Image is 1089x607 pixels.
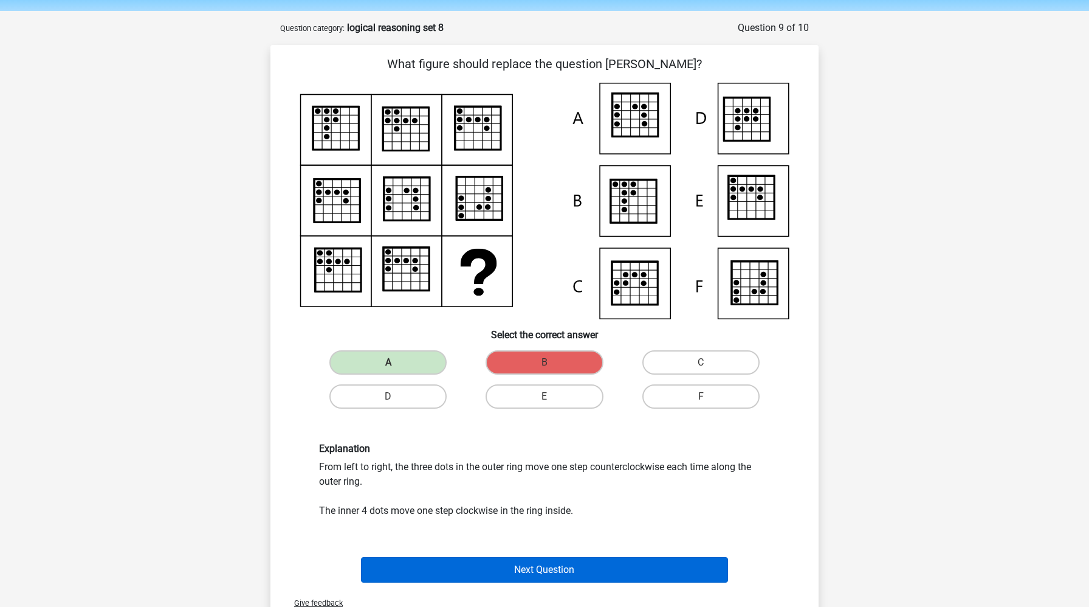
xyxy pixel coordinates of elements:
[361,557,729,583] button: Next Question
[319,443,770,454] h6: Explanation
[642,384,760,409] label: F
[329,384,447,409] label: D
[486,384,603,409] label: E
[738,21,809,35] div: Question 9 of 10
[329,350,447,375] label: A
[290,319,799,341] h6: Select the correct answer
[642,350,760,375] label: C
[310,443,779,518] div: From left to right, the three dots in the outer ring move one step counterclockwise each time alo...
[347,22,444,33] strong: logical reasoning set 8
[486,350,603,375] label: B
[280,24,345,33] small: Question category:
[290,55,799,73] p: What figure should replace the question [PERSON_NAME]?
